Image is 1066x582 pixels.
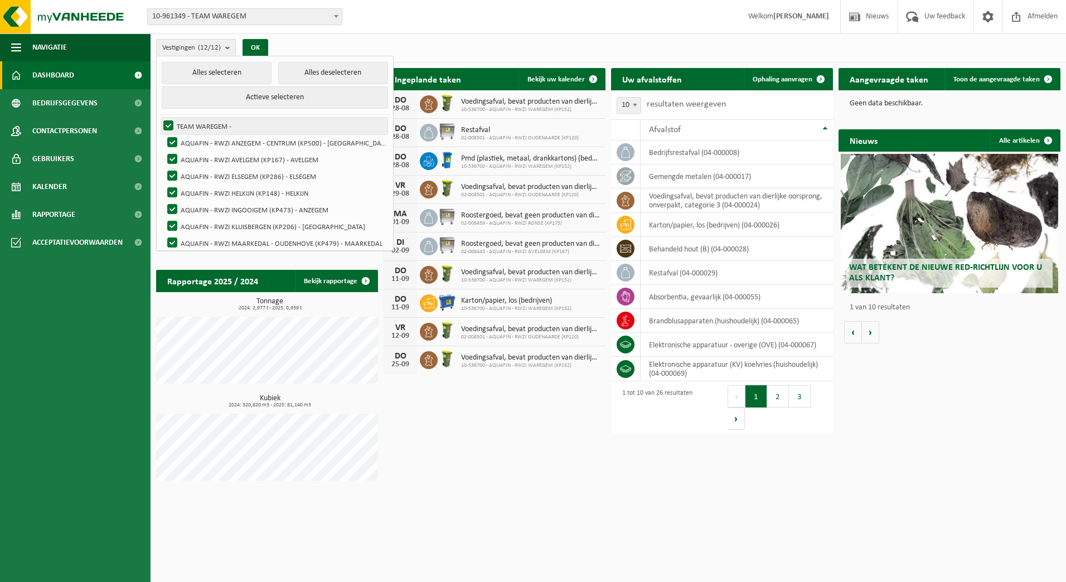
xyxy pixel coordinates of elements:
button: Vorige [844,321,862,343]
label: AQUAFIN - RWZI ANZEGEM - CENTRUM (KP500) - [GEOGRAPHIC_DATA] [165,134,387,151]
span: Navigatie [32,33,67,61]
span: Voedingsafval, bevat producten van dierlijke oorsprong, onverpakt, categorie 3 [461,353,600,362]
div: DO [389,352,411,361]
img: WB-0060-HPE-GN-50 [438,94,457,113]
span: Afvalstof [649,125,681,134]
img: WB-0240-HPE-BE-01 [438,151,457,169]
div: DO [389,124,411,133]
span: 2024: 2,977 t - 2025: 0,939 t [162,305,378,311]
div: 1 tot 10 van 26 resultaten [617,384,692,431]
a: Bekijk uw kalender [519,68,604,90]
count: (12/12) [198,44,221,51]
button: OK [243,39,268,57]
span: Wat betekent de nieuwe RED-richtlijn voor u als klant? [849,263,1042,283]
div: 12-09 [389,332,411,340]
span: Rapportage [32,201,75,229]
div: 11-09 [389,304,411,312]
div: 28-08 [389,105,411,113]
span: Gebruikers [32,145,74,173]
div: DO [389,153,411,162]
h3: Tonnage [162,298,378,311]
div: 11-09 [389,275,411,283]
span: Voedingsafval, bevat producten van dierlijke oorsprong, onverpakt, categorie 3 [461,325,600,334]
button: 1 [745,385,767,408]
span: Dashboard [32,61,74,89]
button: Alles selecteren [162,62,272,84]
span: 10-536700 - AQUAFIN - RWZI WAREGEM (KP152) [461,362,600,369]
div: 28-08 [389,162,411,169]
div: DO [389,266,411,275]
div: 02-09 [389,247,411,255]
img: WB-0060-HPE-GN-50 [438,264,457,283]
td: absorbentia, gevaarlijk (04-000055) [641,285,833,309]
td: gemengde metalen (04-000017) [641,164,833,188]
span: 10 [617,97,641,114]
h3: Kubiek [162,395,378,408]
span: 02-008443 - AQUAFIN - RWZI AVELGEM (KP167) [461,249,600,255]
h2: Rapportage 2025 / 2024 [156,270,269,292]
td: karton/papier, los (bedrijven) (04-000026) [641,213,833,237]
strong: [PERSON_NAME] [773,12,829,21]
img: WB-0060-HPE-GN-50 [438,350,457,368]
a: Wat betekent de nieuwe RED-richtlijn voor u als klant? [841,154,1058,293]
label: resultaten weergeven [647,100,726,109]
td: elektronische apparatuur - overige (OVE) (04-000067) [641,333,833,357]
h2: Nieuws [839,129,889,151]
span: Karton/papier, los (bedrijven) [461,297,571,305]
h2: Uw afvalstoffen [611,68,693,90]
p: 1 van 10 resultaten [850,304,1055,312]
span: Bedrijfsgegevens [32,89,98,117]
span: Restafval [461,126,579,135]
button: Actieve selecteren [162,86,388,109]
img: WB-0060-HPE-GN-50 [438,179,457,198]
span: Voedingsafval, bevat producten van dierlijke oorsprong, onverpakt, categorie 3 [461,98,600,106]
td: restafval (04-000029) [641,261,833,285]
label: AQUAFIN - RWZI MAARKEDAL - OUDENHOVE (KP479) - MAARKEDAL [165,235,387,251]
div: VR [389,181,411,190]
span: 10-536700 - AQUAFIN - RWZI WAREGEM (KP152) [461,277,600,284]
a: Bekijk rapportage [295,270,377,292]
button: 2 [767,385,789,408]
a: Alle artikelen [990,129,1059,152]
span: Contactpersonen [32,117,97,145]
span: Vestigingen [162,40,221,56]
span: 02-008501 - AQUAFIN - RWZI OUDENAARDE (KP120) [461,334,600,341]
span: Roostergoed, bevat geen producten van dierlijke oorsprong [461,240,600,249]
label: AQUAFIN - RWZI ELSEGEM (KP286) - ELSEGEM [165,168,387,185]
div: 29-08 [389,190,411,198]
td: elektronische apparatuur (KV) koelvries (huishoudelijk) (04-000069) [641,357,833,381]
div: DO [389,295,411,304]
label: AQUAFIN - RWZI INGOOIGEM (KP473) - ANZEGEM [165,201,387,218]
h2: Ingeplande taken [384,68,472,90]
button: Vestigingen(12/12) [156,39,236,56]
span: 10-536700 - AQUAFIN - RWZI WAREGEM (KP152) [461,305,571,312]
td: brandblusapparaten (huishoudelijk) (04-000065) [641,309,833,333]
span: 10 [617,98,641,113]
span: 2024: 320,820 m3 - 2025: 81,140 m3 [162,402,378,408]
button: Alles deselecteren [278,62,388,84]
button: Previous [728,385,745,408]
div: VR [389,323,411,332]
label: TEAM WAREGEM - [161,118,387,134]
span: Kalender [32,173,67,201]
span: Voedingsafval, bevat producten van dierlijke oorsprong, onverpakt, categorie 3 [461,268,600,277]
span: Voedingsafval, bevat producten van dierlijke oorsprong, onverpakt, categorie 3 [461,183,600,192]
span: 10-961349 - TEAM WAREGEM [147,8,342,25]
img: WB-1100-GAL-GY-01 [438,236,457,255]
a: Ophaling aanvragen [744,68,832,90]
span: Pmd (plastiek, metaal, drankkartons) (bedrijven) [461,154,600,163]
a: Toon de aangevraagde taken [944,68,1059,90]
h2: Aangevraagde taken [839,68,939,90]
button: Next [728,408,745,430]
span: Roostergoed, bevat geen producten van dierlijke oorsprong [461,211,600,220]
label: AQUAFIN - RWZI KLUISBERGEN (KP206) - [GEOGRAPHIC_DATA] [165,218,387,235]
button: 3 [789,385,811,408]
button: Volgende [862,321,879,343]
span: 02-008501 - AQUAFIN - RWZI OUDENAARDE (KP120) [461,192,600,198]
label: AQUAFIN - RWZI HELKIJN (KP148) - HELKIJN [165,185,387,201]
td: bedrijfsrestafval (04-000008) [641,140,833,164]
span: 10-536700 - AQUAFIN - RWZI WAREGEM (KP152) [461,106,600,113]
div: 01-09 [389,219,411,226]
div: DO [389,96,411,105]
span: 02-008501 - AQUAFIN - RWZI OUDENAARDE (KP120) [461,135,579,142]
